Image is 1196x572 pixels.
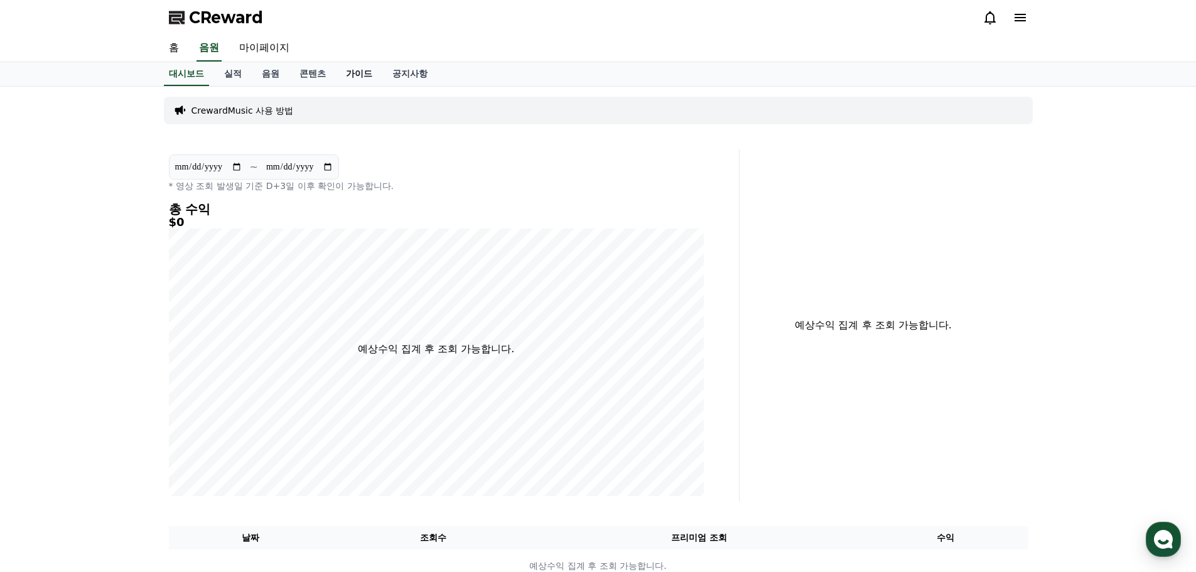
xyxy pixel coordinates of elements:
th: 프리미엄 조회 [534,526,864,549]
a: 음원 [252,62,289,86]
span: CReward [189,8,263,28]
a: 콘텐츠 [289,62,336,86]
a: 홈 [159,35,189,62]
th: 조회수 [332,526,534,549]
h5: $0 [169,216,704,229]
p: 예상수익 집계 후 조회 가능합니다. [358,342,514,357]
a: 음원 [197,35,222,62]
p: 예상수익 집계 후 조회 가능합니다. [750,318,998,333]
a: 대화 [83,398,162,429]
a: 공지사항 [382,62,438,86]
span: 홈 [40,417,47,427]
p: ~ [250,159,258,175]
a: 실적 [214,62,252,86]
a: CrewardMusic 사용 방법 [191,104,294,117]
span: 대화 [115,418,130,428]
a: 가이드 [336,62,382,86]
th: 수익 [864,526,1028,549]
h4: 총 수익 [169,202,704,216]
th: 날짜 [169,526,333,549]
a: 설정 [162,398,241,429]
p: * 영상 조회 발생일 기준 D+3일 이후 확인이 가능합니다. [169,180,704,192]
span: 설정 [194,417,209,427]
a: CReward [169,8,263,28]
a: 마이페이지 [229,35,299,62]
a: 대시보드 [164,62,209,86]
a: 홈 [4,398,83,429]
